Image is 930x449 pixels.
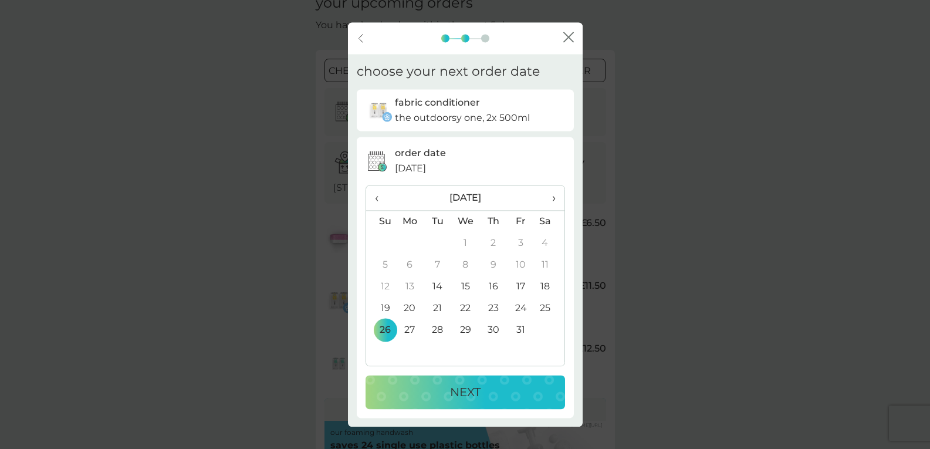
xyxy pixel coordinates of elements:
[507,211,535,233] th: Fr
[395,146,446,161] p: order date
[507,232,535,254] td: 3
[395,96,480,111] p: fabric conditioner
[366,276,396,298] td: 12
[424,276,451,298] td: 14
[535,211,564,233] th: Sa
[451,211,479,233] th: We
[535,276,564,298] td: 18
[424,319,451,341] td: 28
[535,232,564,254] td: 4
[357,63,540,81] h2: choose your next order date
[396,185,535,211] th: [DATE]
[395,110,530,126] p: the outdoorsy one, 2x 500ml
[424,211,451,233] th: Tu
[396,298,424,319] td: 20
[479,298,507,319] td: 23
[507,276,535,298] td: 17
[366,298,396,319] td: 19
[479,276,507,298] td: 16
[395,161,426,176] span: [DATE]
[451,298,479,319] td: 22
[366,319,396,341] td: 26
[563,32,574,44] button: close
[543,185,555,210] span: ›
[535,254,564,276] td: 11
[366,97,392,124] img: fabric conditioner
[396,276,424,298] td: 13
[375,185,387,210] span: ‹
[424,298,451,319] td: 21
[507,254,535,276] td: 10
[535,298,564,319] td: 25
[451,276,479,298] td: 15
[366,254,396,276] td: 5
[451,232,479,254] td: 1
[479,254,507,276] td: 9
[451,254,479,276] td: 8
[366,375,565,409] button: NEXT
[396,254,424,276] td: 6
[507,319,535,341] td: 31
[479,211,507,233] th: Th
[396,211,424,233] th: Mo
[366,211,396,233] th: Su
[450,383,481,401] p: NEXT
[424,254,451,276] td: 7
[479,232,507,254] td: 2
[396,319,424,341] td: 27
[479,319,507,341] td: 30
[507,298,535,319] td: 24
[451,319,479,341] td: 29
